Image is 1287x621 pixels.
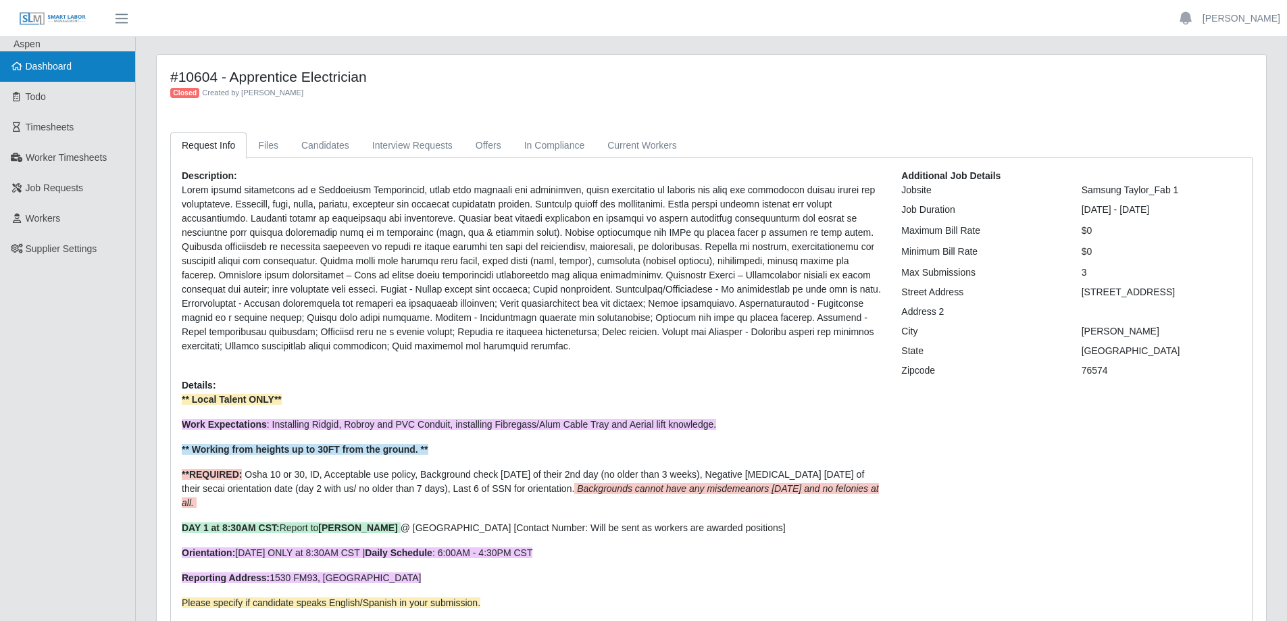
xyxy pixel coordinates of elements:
div: Zipcode [891,364,1071,378]
div: $0 [1071,224,1251,238]
span: Closed [170,88,199,99]
div: [PERSON_NAME] [1071,324,1251,339]
a: Interview Requests [361,132,464,159]
b: Additional Job Details [901,170,1001,181]
a: Files [247,132,290,159]
div: $0 [1071,245,1251,259]
span: Dashboard [26,61,72,72]
strong: ** Working from heights up to 30FT from the ground. ** [182,444,428,455]
a: Candidates [290,132,361,159]
span: : Installing Ridgid, Robroy and PVC Conduit, installing Fibregass/Alum Cable Tray and Aerial lift... [182,419,716,430]
div: 76574 [1071,364,1251,378]
span: Osha 10 or 30, ID, Acceptable use policy, Background check [DATE] of their 2nd day (no older than... [182,469,879,508]
strong: Daily Schedule [365,547,432,558]
div: [DATE] - [DATE] [1071,203,1251,217]
div: Minimum Bill Rate [891,245,1071,259]
span: Report to [182,522,401,533]
div: Jobsite [891,183,1071,197]
span: Timesheets [26,122,74,132]
strong: [PERSON_NAME] [318,522,397,533]
a: Request Info [170,132,247,159]
h4: #10604 - Apprentice Electrician [170,68,977,85]
span: 1530 FM93, [GEOGRAPHIC_DATA] [182,572,421,583]
span: Please specify if candidate speaks English/Spanish in your submission. [182,597,480,608]
a: Offers [464,132,513,159]
b: Details: [182,380,216,391]
span: Aspen [14,39,41,49]
strong: Reporting Address: [182,572,270,583]
span: [DATE] ONLY at 8:30AM CST | : 6:00AM - 4:30PM CST [182,547,532,558]
a: [PERSON_NAME] [1203,11,1280,26]
p: @ [GEOGRAPHIC_DATA] [Contact Number: Will be sent as workers are awarded positions] [182,521,881,535]
strong: ** Local Talent ONLY** [182,394,282,405]
a: In Compliance [513,132,597,159]
div: Maximum Bill Rate [891,224,1071,238]
p: Lorem ipsumd sitametcons ad e Seddoeiusm Temporincid, utlab etdo magnaali eni adminimven, quisn e... [182,183,881,353]
div: Address 2 [891,305,1071,319]
div: City [891,324,1071,339]
span: Job Requests [26,182,84,193]
b: Description: [182,170,237,181]
div: Samsung Taylor_Fab 1 [1071,183,1251,197]
strong: Work Expectations [182,419,267,430]
strong: Orientation: [182,547,235,558]
a: Current Workers [596,132,688,159]
div: State [891,344,1071,358]
span: Created by [PERSON_NAME] [202,89,303,97]
div: [STREET_ADDRESS] [1071,285,1251,299]
div: Job Duration [891,203,1071,217]
img: SLM Logo [19,11,86,26]
div: 3 [1071,266,1251,280]
strong: DAY 1 at 8:30AM CST: [182,522,280,533]
strong: **REQUIRED: [182,469,242,480]
span: Worker Timesheets [26,152,107,163]
div: [GEOGRAPHIC_DATA] [1071,344,1251,358]
span: Supplier Settings [26,243,97,254]
div: Max Submissions [891,266,1071,280]
span: Todo [26,91,46,102]
div: Street Address [891,285,1071,299]
span: Workers [26,213,61,224]
em: Backgrounds cannot have any misdemeanors [DATE] and no felonies at all. [182,483,879,508]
